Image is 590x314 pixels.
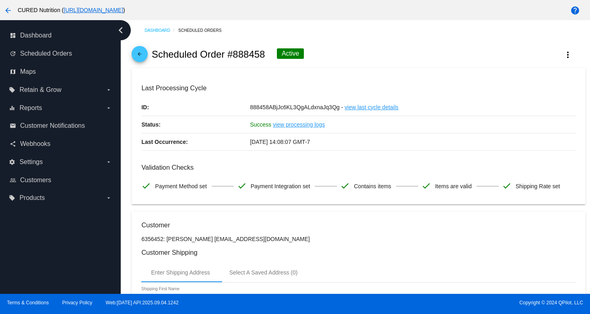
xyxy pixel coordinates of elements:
mat-icon: arrow_back [3,6,13,15]
span: Webhooks [20,140,50,148]
a: email Customer Notifications [10,119,112,132]
a: map Maps [10,65,112,78]
i: arrow_drop_down [105,195,112,201]
span: Retain & Grow [19,86,61,94]
a: [URL][DOMAIN_NAME] [64,7,123,13]
span: Customers [20,177,51,184]
mat-icon: help [570,6,580,15]
a: share Webhooks [10,137,112,150]
span: Payment Integration set [251,178,310,195]
mat-icon: check [502,181,512,191]
h3: Customer [141,221,576,229]
span: Settings [19,158,43,166]
mat-icon: check [237,181,247,191]
span: Reports [19,104,42,112]
a: Scheduled Orders [178,24,229,37]
a: people_outline Customers [10,174,112,187]
div: Active [277,48,304,59]
a: Web:[DATE] API:2025.09.04.1242 [106,300,179,306]
p: ID: [141,99,250,116]
mat-icon: check [141,181,151,191]
span: Copyright © 2024 QPilot, LLC [302,300,583,306]
a: Dashboard [144,24,178,37]
a: dashboard Dashboard [10,29,112,42]
h3: Last Processing Cycle [141,84,576,92]
mat-icon: arrow_back [135,51,144,61]
i: people_outline [10,177,16,183]
i: share [10,141,16,147]
i: equalizer [9,105,15,111]
i: update [10,50,16,57]
span: CURED Nutrition ( ) [18,7,125,13]
input: Shipping First Name [141,294,214,300]
mat-icon: check [340,181,350,191]
span: Products [19,194,45,202]
i: local_offer [9,87,15,93]
p: Last Occurrence: [141,133,250,150]
i: settings [9,159,15,165]
span: Contains items [354,178,391,195]
h3: Customer Shipping [141,249,576,256]
a: view processing logs [273,116,325,133]
h3: Validation Checks [141,164,576,171]
i: email [10,123,16,129]
i: local_offer [9,195,15,201]
i: chevron_left [114,24,127,37]
i: arrow_drop_down [105,159,112,165]
i: map [10,69,16,75]
mat-icon: more_vert [563,50,573,60]
span: Shipping Rate set [516,178,560,195]
p: Status: [141,116,250,133]
a: update Scheduled Orders [10,47,112,60]
span: Payment Method set [155,178,206,195]
i: dashboard [10,32,16,39]
h2: Scheduled Order #888458 [152,49,265,60]
mat-icon: check [421,181,431,191]
p: 6356452: [PERSON_NAME] [EMAIL_ADDRESS][DOMAIN_NAME] [141,236,576,242]
span: Success [250,121,271,128]
a: Privacy Policy [62,300,93,306]
span: Dashboard [20,32,52,39]
span: Scheduled Orders [20,50,72,57]
i: arrow_drop_down [105,87,112,93]
a: view last cycle details [345,99,398,116]
span: Maps [20,68,36,75]
i: arrow_drop_down [105,105,112,111]
span: Items are valid [435,178,472,195]
span: [DATE] 14:08:07 GMT-7 [250,139,310,145]
div: Select A Saved Address (0) [229,269,298,276]
div: Enter Shipping Address [151,269,210,276]
span: Customer Notifications [20,122,85,129]
a: Terms & Conditions [7,300,49,306]
span: 888458ABjJc6KL3QgALdxnaJq3Qg - [250,104,343,110]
